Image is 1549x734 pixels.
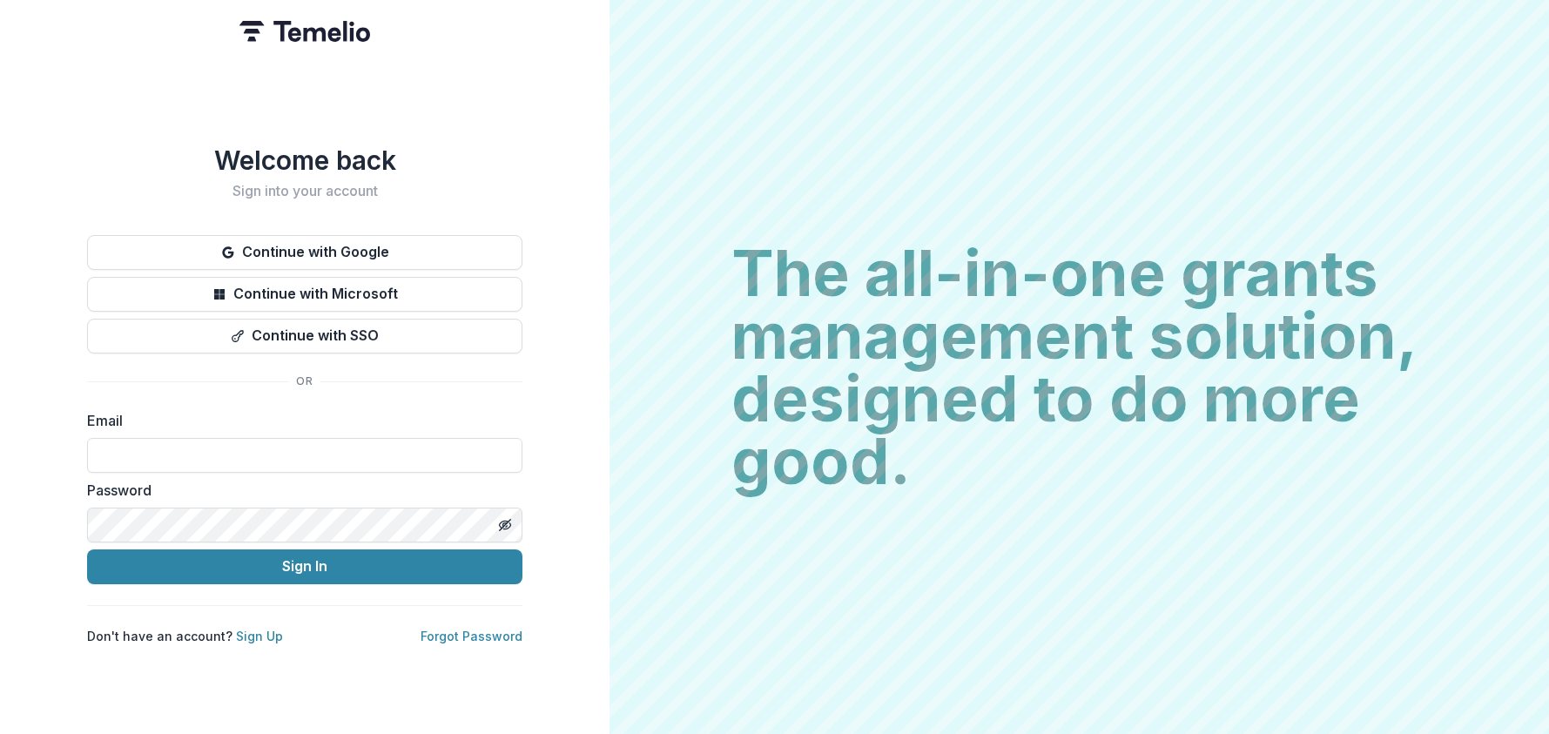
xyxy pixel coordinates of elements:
[87,319,522,354] button: Continue with SSO
[87,235,522,270] button: Continue with Google
[491,511,519,539] button: Toggle password visibility
[421,629,522,643] a: Forgot Password
[236,629,283,643] a: Sign Up
[87,627,283,645] p: Don't have an account?
[87,277,522,312] button: Continue with Microsoft
[239,21,370,42] img: Temelio
[87,549,522,584] button: Sign In
[87,183,522,199] h2: Sign into your account
[87,480,512,501] label: Password
[87,410,512,431] label: Email
[87,145,522,176] h1: Welcome back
